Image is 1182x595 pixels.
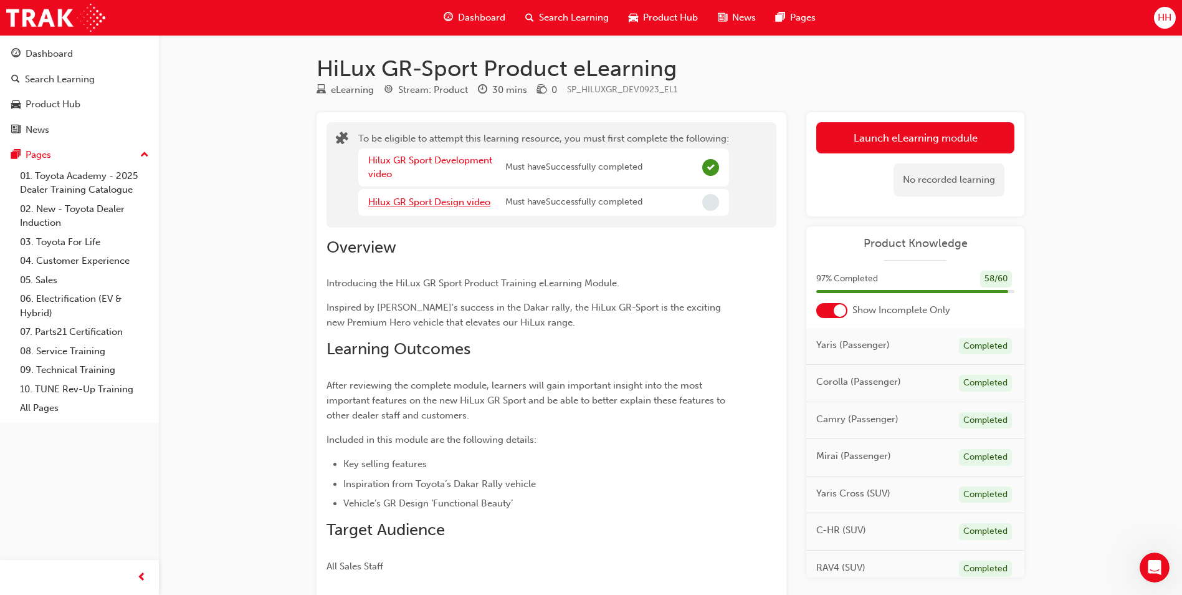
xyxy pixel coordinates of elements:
a: Product Hub [5,93,154,116]
span: Must have Successfully completed [505,195,642,210]
span: search-icon [525,10,534,26]
span: pages-icon [776,10,785,26]
span: money-icon [537,85,546,96]
div: Completed [959,523,1012,540]
span: guage-icon [444,10,453,26]
a: Hilux GR Sport Design video [368,196,490,208]
div: Completed [959,412,1012,429]
span: prev-icon [137,570,146,586]
span: Learning Outcomes [326,339,470,359]
a: 02. New - Toyota Dealer Induction [15,200,154,233]
a: Product Knowledge [816,236,1014,251]
div: Stream: Product [398,83,468,97]
span: Must have Successfully completed [505,160,642,175]
span: Target Audience [326,520,445,539]
h1: HiLux GR-Sport Product eLearning [317,55,1024,82]
span: target-icon [384,85,393,96]
div: Completed [959,449,1012,466]
span: Vehicle’s GR Design ‘Functional Beauty’ [343,498,513,509]
a: Dashboard [5,42,154,65]
span: Mirai (Passenger) [816,449,891,463]
span: HH [1158,11,1171,25]
span: All Sales Staff [326,561,383,572]
a: All Pages [15,399,154,418]
div: Price [537,82,557,98]
img: Trak [6,4,105,32]
a: 06. Electrification (EV & Hybrid) [15,289,154,322]
span: Inspiration from Toyota’s Dakar Rally vehicle [343,478,536,490]
span: learningResourceType_ELEARNING-icon [317,85,326,96]
div: Duration [478,82,527,98]
a: 04. Customer Experience [15,251,154,271]
div: Completed [959,561,1012,578]
a: search-iconSearch Learning [515,5,619,31]
span: car-icon [629,10,638,26]
a: Search Learning [5,68,154,91]
span: Included in this module are the following details: [326,434,536,445]
div: Completed [959,375,1012,392]
a: 08. Service Training [15,342,154,361]
a: 01. Toyota Academy - 2025 Dealer Training Catalogue [15,167,154,200]
span: Yaris (Passenger) [816,338,890,352]
span: Show Incomplete Only [852,303,950,317]
a: 05. Sales [15,271,154,290]
span: pages-icon [11,150,21,161]
div: Type [317,82,374,98]
a: news-iconNews [708,5,766,31]
span: Pages [790,11,816,25]
div: 30 mins [492,83,527,97]
span: C-HR (SUV) [816,523,866,538]
span: puzzle-icon [336,133,348,147]
span: news-icon [718,10,727,26]
iframe: Intercom live chat [1140,553,1170,583]
span: search-icon [11,74,20,85]
a: car-iconProduct Hub [619,5,708,31]
button: Launch eLearning module [816,122,1014,153]
a: 09. Technical Training [15,360,154,380]
div: Stream [384,82,468,98]
div: Completed [959,486,1012,503]
a: News [5,119,154,142]
div: Completed [959,338,1012,355]
div: Dashboard [26,47,73,61]
span: up-icon [140,147,149,163]
div: eLearning [331,83,374,97]
button: DashboardSearch LearningProduct HubNews [5,40,154,143]
a: 07. Parts21 Certification [15,322,154,342]
a: guage-iconDashboard [434,5,515,31]
button: Pages [5,143,154,167]
span: Product Hub [643,11,698,25]
span: Corolla (Passenger) [816,375,901,389]
a: 03. Toyota For Life [15,233,154,252]
span: Dashboard [458,11,505,25]
span: Complete [702,159,719,176]
span: Search Learning [539,11,609,25]
div: To be eligible to attempt this learning resource, you must first complete the following: [358,132,729,218]
span: Overview [326,238,396,257]
span: Incomplete [702,194,719,211]
span: news-icon [11,125,21,136]
a: pages-iconPages [766,5,826,31]
div: No recorded learning [894,163,1004,196]
button: HH [1154,7,1176,29]
div: Product Hub [26,97,80,112]
a: Hilux GR Sport Development video [368,155,492,180]
span: Inspired by [PERSON_NAME]'s success in the Dakar rally, the HiLux GR-Sport is the exciting new Pr... [326,302,723,328]
div: 58 / 60 [980,271,1012,288]
span: 97 % Completed [816,272,878,286]
span: Introducing the HiLux GR Sport Product Training eLearning Module. [326,278,619,289]
div: Pages [26,148,51,162]
div: News [26,123,49,137]
div: Search Learning [25,72,95,87]
span: car-icon [11,99,21,110]
span: Learning resource code [567,84,678,95]
span: News [732,11,756,25]
span: Key selling features [343,458,427,470]
span: guage-icon [11,49,21,60]
span: Camry (Passenger) [816,412,898,427]
span: After reviewing the complete module, learners will gain important insight into the most important... [326,380,728,421]
a: 10. TUNE Rev-Up Training [15,380,154,399]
